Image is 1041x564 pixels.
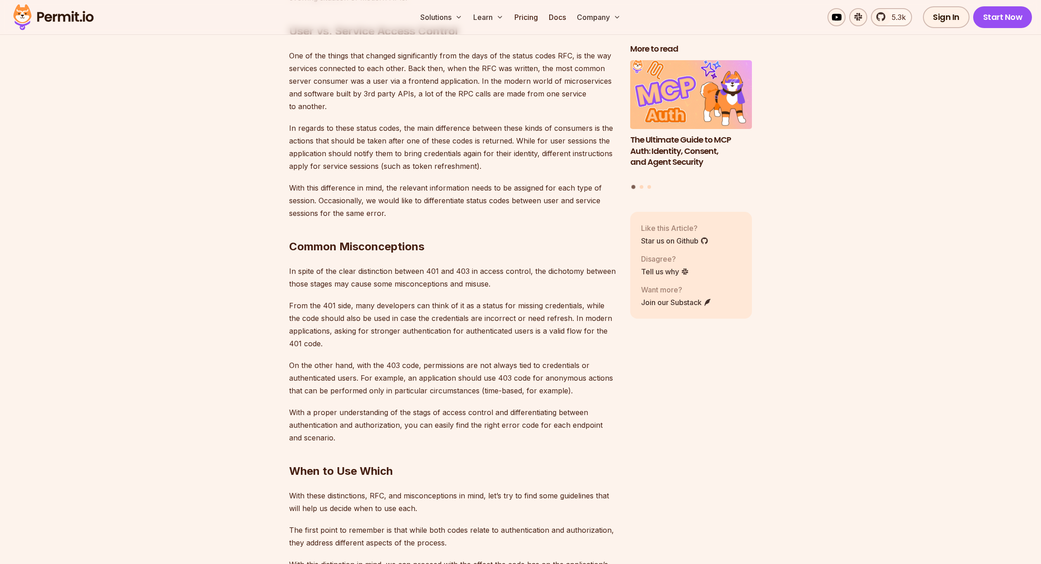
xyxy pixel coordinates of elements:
a: 5.3k [871,8,912,26]
h2: Common Misconceptions [289,203,616,254]
h2: More to read [630,43,752,55]
span: 5.3k [886,12,906,23]
button: Company [573,8,624,26]
a: Sign In [923,6,970,28]
a: Docs [545,8,570,26]
p: In regards to these status codes, the main difference between these kinds of consumers is the act... [289,122,616,172]
a: Join our Substack [641,296,712,307]
p: One of the things that changed significantly from the days of the status codes RFC, is the way se... [289,49,616,113]
p: With a proper understanding of the stags of access control and differentiating between authentica... [289,406,616,444]
button: Go to slide 3 [647,185,651,188]
img: The Ultimate Guide to MCP Auth: Identity, Consent, and Agent Security [630,60,752,129]
p: From the 401 side, many developers can think of it as a status for missing credentials, while the... [289,299,616,350]
a: The Ultimate Guide to MCP Auth: Identity, Consent, and Agent SecurityThe Ultimate Guide to MCP Au... [630,60,752,179]
h2: When to Use Which [289,428,616,478]
a: Pricing [511,8,542,26]
p: On the other hand, with the 403 code, permissions are not always tied to credentials or authentic... [289,359,616,397]
button: Go to slide 2 [640,185,643,188]
a: Tell us why [641,266,689,277]
p: With these distinctions, RFC, and misconceptions in mind, let’s try to find some guidelines that ... [289,489,616,515]
p: With this difference in mind, the relevant information needs to be assigned for each type of sess... [289,182,616,220]
button: Go to slide 1 [632,185,636,189]
h3: The Ultimate Guide to MCP Auth: Identity, Consent, and Agent Security [630,134,752,167]
p: Disagree? [641,253,689,264]
div: Posts [630,60,752,190]
p: In spite of the clear distinction between 401 and 403 in access control, the dichotomy between th... [289,265,616,290]
img: Permit logo [9,2,98,33]
a: Star us on Github [641,235,708,246]
button: Learn [470,8,507,26]
a: Start Now [973,6,1032,28]
p: The first point to remember is that while both codes relate to authentication and authorization, ... [289,524,616,549]
p: Want more? [641,284,712,295]
button: Solutions [417,8,466,26]
p: Like this Article? [641,222,708,233]
li: 1 of 3 [630,60,752,179]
